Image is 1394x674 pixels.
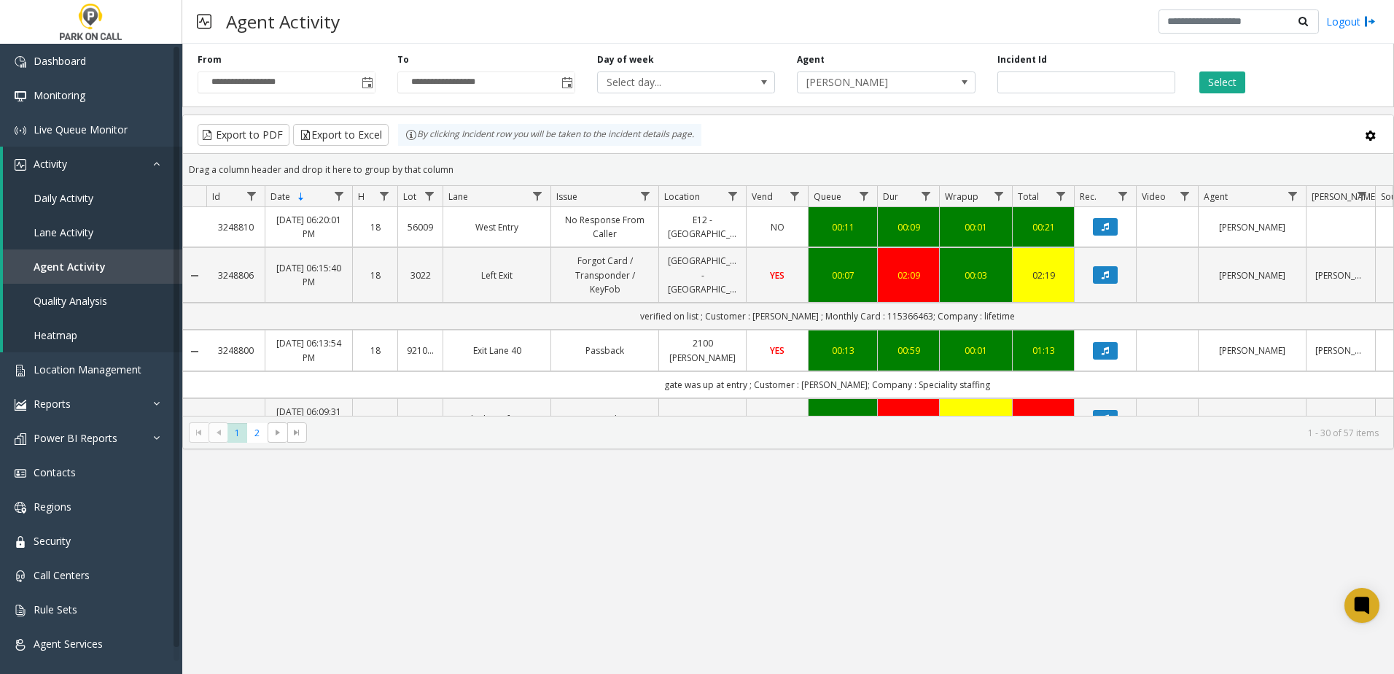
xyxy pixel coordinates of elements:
span: Wrapup [945,190,978,203]
a: Rec. Filter Menu [1113,186,1133,206]
span: Page 2 [247,423,267,443]
label: From [198,53,222,66]
span: Security [34,534,71,548]
a: 2100 [PERSON_NAME] [668,336,737,364]
span: Id [212,190,220,203]
a: 3248800 [215,344,256,357]
a: Activity [3,147,182,181]
span: Location Management [34,363,141,376]
span: Rec. [1080,190,1097,203]
a: Collapse Details [183,414,206,425]
a: 817001 [407,412,434,426]
span: Quality Analysis [34,294,107,308]
span: YES [770,269,784,282]
img: 'icon' [15,125,26,136]
span: Video [1142,190,1166,203]
img: 'icon' [15,536,26,548]
img: 'icon' [15,570,26,582]
span: Lane [448,190,468,203]
a: Issue Filter Menu [636,186,655,206]
a: Agent Filter Menu [1283,186,1303,206]
span: Total [1018,190,1039,203]
a: 18 [362,220,389,234]
span: Reports [34,397,71,411]
img: 'icon' [15,90,26,102]
button: Export to PDF [198,124,289,146]
a: [GEOGRAPHIC_DATA] - [GEOGRAPHIC_DATA] [668,254,737,296]
a: 00:03 [949,268,1003,282]
a: Quality Analysis [3,284,182,318]
a: 00:07 [817,268,868,282]
label: Day of week [597,53,654,66]
a: 00:01 [949,220,1003,234]
a: [PERSON_NAME] [1207,268,1297,282]
a: [PERSON_NAME] [1207,344,1297,357]
a: Exit Lane 40 [452,344,542,357]
a: [GEOGRAPHIC_DATA] [668,412,737,426]
a: Logout [1326,14,1376,29]
a: E12 - [GEOGRAPHIC_DATA] [668,213,737,241]
a: 18 [362,268,389,282]
button: Export to Excel [293,124,389,146]
button: Select [1199,71,1245,93]
a: Forgot Card / Transponder / KeyFob [560,254,650,296]
a: 02:09 [887,412,930,426]
a: Lot Filter Menu [420,186,440,206]
a: 01:13 [1021,344,1065,357]
a: 00:01 [949,344,1003,357]
a: Block 2 Left Exit [452,412,542,426]
a: Lane Activity [3,215,182,249]
img: 'icon' [15,468,26,479]
a: [DATE] 06:09:31 PM [274,405,343,433]
div: 02:19 [1021,268,1065,282]
a: Daily Activity [3,181,182,215]
div: 00:13 [817,344,868,357]
a: 18 [362,412,389,426]
span: [PERSON_NAME] [1312,190,1378,203]
a: [DATE] 06:20:01 PM [274,213,343,241]
a: Parker Filter Menu [1352,186,1372,206]
span: Heatmap [34,328,77,342]
span: Power BI Reports [34,431,117,445]
span: [PERSON_NAME] [798,72,939,93]
a: [PERSON_NAME] [1207,220,1297,234]
span: Vend [752,190,773,203]
a: Dur Filter Menu [916,186,936,206]
a: Agent Activity [3,249,182,284]
div: 00:37 [949,412,1003,426]
a: NO [755,412,799,426]
span: Monitoring [34,88,85,102]
div: Drag a column header and drop it here to group by that column [183,157,1393,182]
img: 'icon' [15,433,26,445]
a: 3022 [407,268,434,282]
a: Total Filter Menu [1051,186,1071,206]
a: 3248806 [215,268,256,282]
div: 00:09 [887,220,930,234]
img: 'icon' [15,639,26,651]
div: 02:57 [1021,412,1065,426]
a: Wrapup Filter Menu [989,186,1009,206]
span: Agent Activity [34,260,106,274]
span: Go to the last page [291,427,303,438]
img: infoIcon.svg [405,129,417,141]
img: 'icon' [15,605,26,616]
span: Lane Activity [34,225,93,239]
div: Data table [183,186,1393,416]
span: Live Queue Monitor [34,123,128,136]
a: [DATE] 06:13:54 PM [274,336,343,364]
a: [DATE] 06:15:40 PM [274,261,343,289]
img: 'icon' [15,365,26,376]
a: Location Filter Menu [723,186,743,206]
a: No Response From Caller [560,213,650,241]
h3: Agent Activity [219,4,347,39]
a: 00:59 [887,344,930,357]
a: 00:21 [1021,220,1065,234]
img: 'icon' [15,502,26,514]
span: Date [270,190,290,203]
span: Page 1 [227,423,247,443]
span: Select day... [598,72,739,93]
